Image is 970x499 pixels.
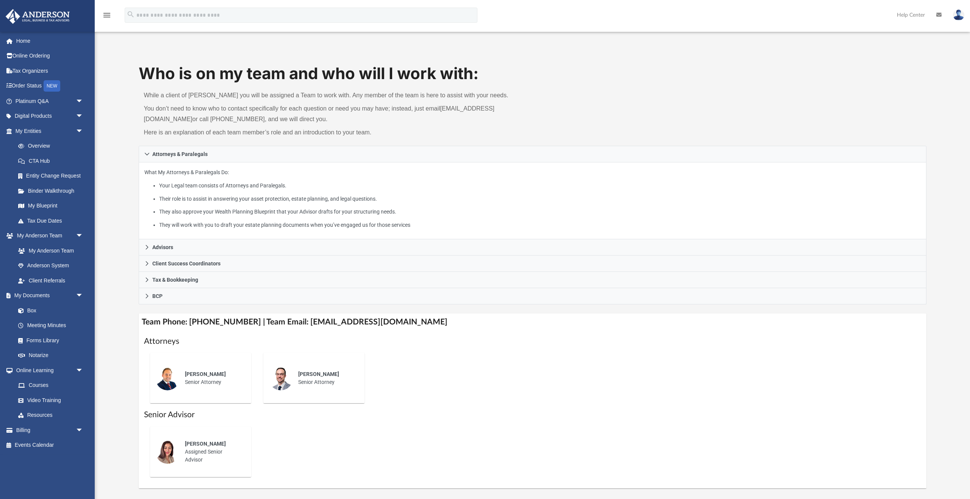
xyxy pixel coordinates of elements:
a: Online Learningarrow_drop_down [5,363,91,378]
a: menu [102,14,111,20]
a: Entity Change Request [11,168,95,184]
span: Client Success Coordinators [152,261,221,266]
p: While a client of [PERSON_NAME] you will be assigned a Team to work with. Any member of the team ... [144,90,527,101]
a: Overview [11,139,95,154]
span: arrow_drop_down [76,94,91,109]
a: Client Success Coordinators [139,256,926,272]
h1: Attorneys [144,336,921,347]
a: Home [5,33,95,48]
i: search [127,10,135,19]
span: arrow_drop_down [76,363,91,378]
li: They also approve your Wealth Planning Blueprint that your Advisor drafts for your structuring ne... [159,207,921,217]
a: Courses [11,378,91,393]
a: Video Training [11,393,87,408]
i: menu [102,11,111,20]
a: BCP [139,288,926,304]
a: Client Referrals [11,273,91,288]
a: [EMAIL_ADDRESS][DOMAIN_NAME] [144,105,494,122]
p: You don’t need to know who to contact specifically for each question or need you may have; instea... [144,103,527,125]
span: arrow_drop_down [76,228,91,244]
div: Senior Attorney [180,365,246,391]
li: They will work with you to draft your estate planning documents when you’ve engaged us for those ... [159,220,921,230]
a: Tax & Bookkeeping [139,272,926,288]
span: Advisors [152,245,173,250]
a: Forms Library [11,333,87,348]
a: My Anderson Team [11,243,87,258]
li: Their role is to assist in answering your asset protection, estate planning, and legal questions. [159,194,921,204]
span: [PERSON_NAME] [185,441,226,447]
span: Attorneys & Paralegals [152,151,208,157]
span: Tax & Bookkeeping [152,277,198,282]
img: thumbnail [269,366,293,390]
a: My Entitiesarrow_drop_down [5,123,95,139]
span: [PERSON_NAME] [185,371,226,377]
a: Anderson System [11,258,91,273]
span: [PERSON_NAME] [298,371,339,377]
li: Your Legal team consists of Attorneys and Paralegals. [159,181,921,190]
a: Resources [11,408,91,423]
a: Billingarrow_drop_down [5,423,95,438]
span: arrow_drop_down [76,109,91,124]
a: My Blueprint [11,198,91,214]
h1: Who is on my team and who will I work with: [139,62,926,85]
a: Tax Due Dates [11,213,95,228]
a: Tax Organizers [5,63,95,78]
a: My Anderson Teamarrow_drop_down [5,228,91,243]
a: Binder Walkthrough [11,183,95,198]
a: Platinum Q&Aarrow_drop_down [5,94,95,109]
a: Box [11,303,87,318]
div: Senior Attorney [293,365,359,391]
a: Order StatusNEW [5,78,95,94]
a: My Documentsarrow_drop_down [5,288,91,303]
img: thumbnail [155,366,180,390]
span: arrow_drop_down [76,123,91,139]
a: Attorneys & Paralegals [139,146,926,162]
img: Anderson Advisors Platinum Portal [3,9,72,24]
a: Events Calendar [5,438,95,453]
div: NEW [44,80,60,92]
a: CTA Hub [11,153,95,168]
span: arrow_drop_down [76,423,91,438]
h4: Team Phone: [PHONE_NUMBER] | Team Email: [EMAIL_ADDRESS][DOMAIN_NAME] [139,313,926,331]
img: User Pic [953,9,964,20]
a: Advisors [139,239,926,256]
h1: Senior Advisor [144,409,921,420]
span: arrow_drop_down [76,288,91,304]
a: Digital Productsarrow_drop_down [5,109,95,124]
a: Notarize [11,348,91,363]
p: What My Attorneys & Paralegals Do: [144,168,921,229]
img: thumbnail [155,440,180,464]
p: Here is an explanation of each team member’s role and an introduction to your team. [144,127,527,138]
div: Assigned Senior Advisor [180,435,246,469]
a: Meeting Minutes [11,318,91,333]
span: BCP [152,293,163,299]
div: Attorneys & Paralegals [139,162,926,239]
a: Online Ordering [5,48,95,64]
